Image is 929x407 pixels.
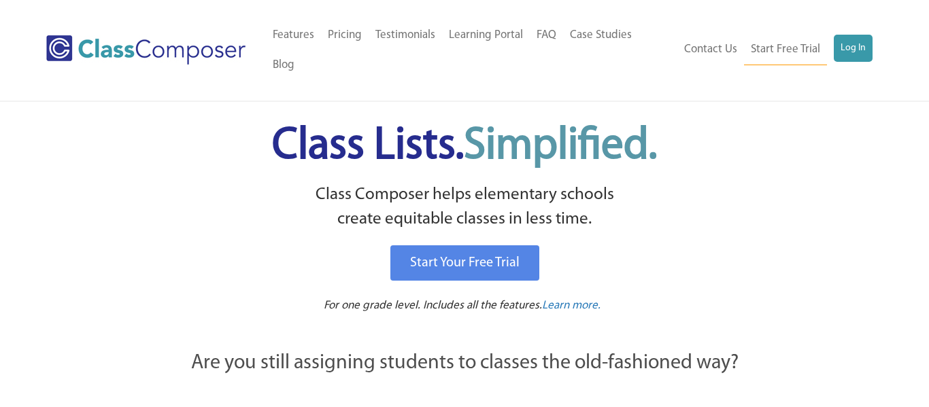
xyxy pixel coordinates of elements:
span: Start Your Free Trial [410,256,520,270]
a: Contact Us [677,35,744,65]
a: Features [266,20,321,50]
a: Case Studies [563,20,639,50]
a: Testimonials [369,20,442,50]
a: Blog [266,50,301,80]
span: Simplified. [464,124,657,169]
span: Class Lists. [272,124,657,169]
p: Class Composer helps elementary schools create equitable classes in less time. [116,183,813,232]
span: For one grade level. Includes all the features. [324,300,542,311]
p: Are you still assigning students to classes the old-fashioned way? [118,349,811,378]
a: Learning Portal [442,20,530,50]
a: FAQ [530,20,563,50]
a: Log In [834,35,873,62]
img: Class Composer [46,35,245,65]
span: Learn more. [542,300,601,311]
a: Start Your Free Trial [390,245,539,281]
a: Learn more. [542,298,601,315]
nav: Header Menu [673,35,872,65]
nav: Header Menu [266,20,674,80]
a: Start Free Trial [744,35,827,65]
a: Pricing [321,20,369,50]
